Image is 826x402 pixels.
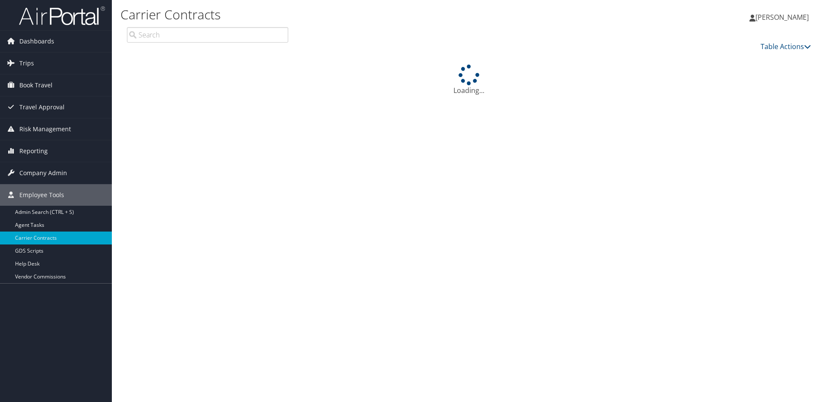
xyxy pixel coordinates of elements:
[19,74,52,96] span: Book Travel
[19,162,67,184] span: Company Admin
[749,4,817,30] a: [PERSON_NAME]
[761,42,811,51] a: Table Actions
[19,140,48,162] span: Reporting
[19,118,71,140] span: Risk Management
[19,184,64,206] span: Employee Tools
[120,65,817,96] div: Loading...
[19,31,54,52] span: Dashboards
[755,12,809,22] span: [PERSON_NAME]
[19,6,105,26] img: airportal-logo.png
[120,6,585,24] h1: Carrier Contracts
[19,53,34,74] span: Trips
[127,27,288,43] input: Search
[19,96,65,118] span: Travel Approval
